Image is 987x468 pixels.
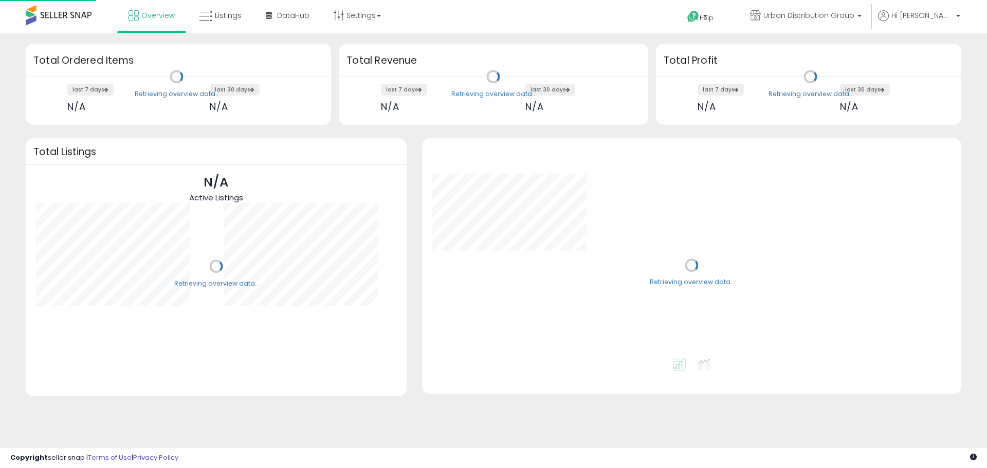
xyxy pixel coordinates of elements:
span: Overview [141,10,175,21]
span: DataHub [277,10,309,21]
div: Retrieving overview data.. [451,89,535,99]
a: Privacy Policy [133,453,178,462]
span: Urban Distribution Group [763,10,854,21]
span: Help [700,13,714,22]
strong: Copyright [10,453,48,462]
i: Get Help [687,10,700,23]
a: Terms of Use [88,453,132,462]
div: seller snap | | [10,453,178,463]
a: Help [679,3,734,33]
div: Retrieving overview data.. [174,279,258,288]
div: Retrieving overview data.. [769,89,852,99]
span: Hi [PERSON_NAME] [891,10,953,21]
div: Retrieving overview data.. [650,278,734,287]
div: Retrieving overview data.. [135,89,218,99]
span: Listings [215,10,242,21]
a: Hi [PERSON_NAME] [878,10,960,33]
